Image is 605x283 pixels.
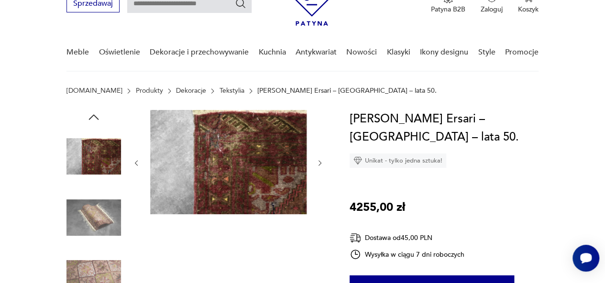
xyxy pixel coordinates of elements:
[350,249,464,260] div: Wysyłka w ciągu 7 dni roboczych
[350,232,464,244] div: Dostawa od 45,00 PLN
[66,87,122,95] a: [DOMAIN_NAME]
[150,110,307,214] img: Zdjęcie produktu Dywan turkmeński Ersari – Afganistan – lata 50.
[66,1,120,8] a: Sprzedawaj
[220,87,244,95] a: Tekstylia
[296,34,337,71] a: Antykwariat
[420,34,468,71] a: Ikony designu
[66,129,121,184] img: Zdjęcie produktu Dywan turkmeński Ersari – Afganistan – lata 50.
[431,5,465,14] p: Patyna B2B
[350,232,361,244] img: Ikona dostawy
[353,156,362,165] img: Ikona diamentu
[518,5,539,14] p: Koszyk
[478,34,495,71] a: Style
[350,153,446,168] div: Unikat - tylko jedna sztuka!
[346,34,377,71] a: Nowości
[257,87,437,95] p: [PERSON_NAME] Ersari – [GEOGRAPHIC_DATA] – lata 50.
[481,5,503,14] p: Zaloguj
[66,34,89,71] a: Meble
[99,34,140,71] a: Oświetlenie
[572,245,599,272] iframe: Smartsupp widget button
[387,34,410,71] a: Klasyki
[150,34,249,71] a: Dekoracje i przechowywanie
[66,190,121,245] img: Zdjęcie produktu Dywan turkmeński Ersari – Afganistan – lata 50.
[136,87,163,95] a: Produkty
[505,34,539,71] a: Promocje
[258,34,286,71] a: Kuchnia
[350,198,405,217] p: 4255,00 zł
[350,110,539,146] h1: [PERSON_NAME] Ersari – [GEOGRAPHIC_DATA] – lata 50.
[176,87,206,95] a: Dekoracje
